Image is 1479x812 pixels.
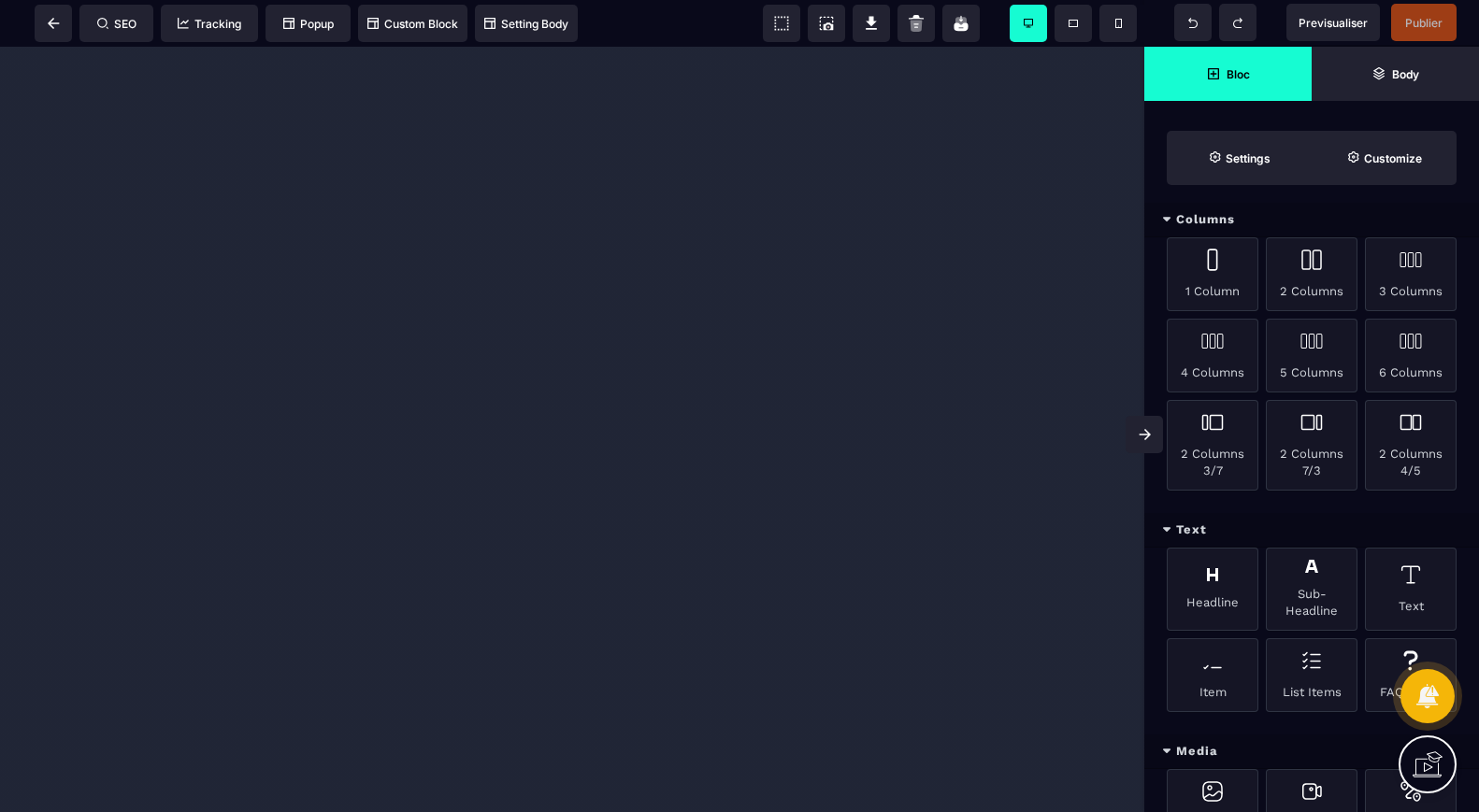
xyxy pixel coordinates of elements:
[1266,237,1357,311] div: 2 Columns
[1312,131,1457,185] span: Open Style Manager
[1286,4,1380,41] span: Preview
[1167,131,1312,185] span: Settings
[1167,548,1258,631] div: Headline
[1405,16,1443,30] span: Publier
[1266,400,1357,491] div: 2 Columns 7/3
[1364,151,1422,165] strong: Customize
[367,17,458,31] span: Custom Block
[1266,638,1357,712] div: List Items
[1144,203,1479,237] div: Columns
[1266,548,1357,631] div: Sub-Headline
[1226,151,1271,165] strong: Settings
[1312,47,1479,101] span: Open Layer Manager
[1299,16,1368,30] span: Previsualiser
[484,17,568,31] span: Setting Body
[763,5,800,42] span: View components
[1365,400,1457,491] div: 2 Columns 4/5
[1167,319,1258,392] div: 4 Columns
[283,17,334,31] span: Popup
[1227,67,1250,81] strong: Bloc
[1144,734,1479,769] div: Media
[1167,638,1258,712] div: Item
[1144,47,1312,101] span: Open Blocks
[1365,548,1457,631] div: Text
[1167,400,1258,491] div: 2 Columns 3/7
[1266,319,1357,392] div: 5 Columns
[1392,67,1419,81] strong: Body
[808,5,845,42] span: Screenshot
[97,17,136,31] span: SEO
[1144,513,1479,548] div: Text
[1365,638,1457,712] div: FAQ Items
[178,17,241,31] span: Tracking
[1365,319,1457,392] div: 6 Columns
[1365,237,1457,311] div: 3 Columns
[1167,237,1258,311] div: 1 Column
